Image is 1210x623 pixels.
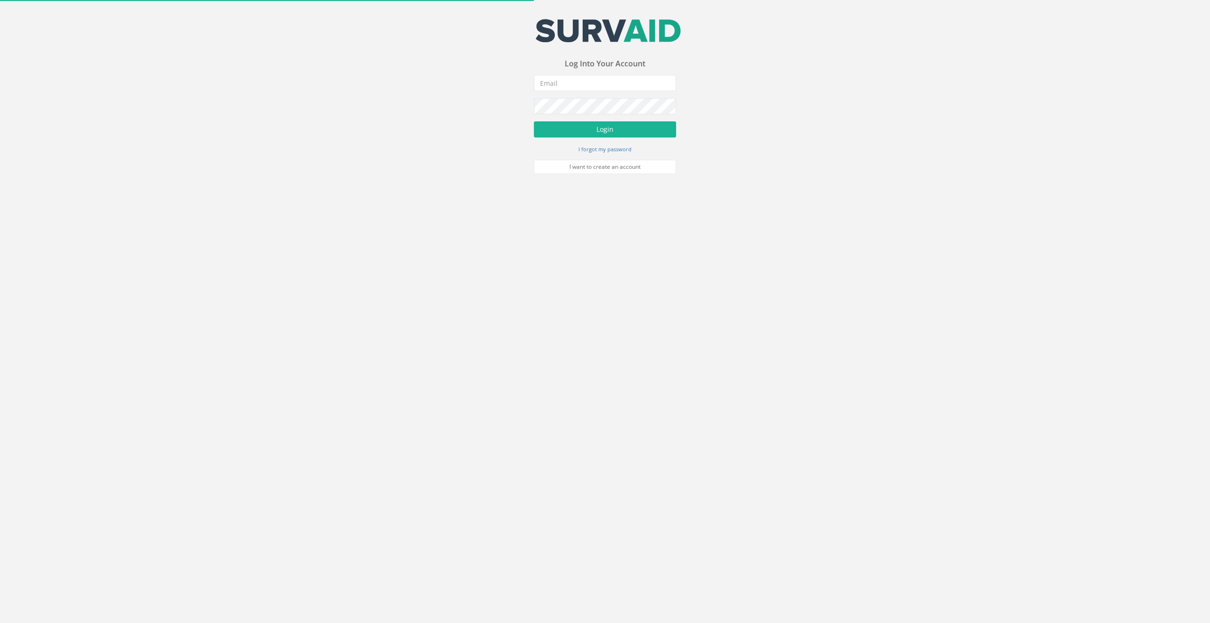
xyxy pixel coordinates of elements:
a: I want to create an account [534,160,676,174]
h3: Log Into Your Account [534,60,676,68]
small: I forgot my password [578,146,632,153]
input: Email [534,75,676,91]
button: Login [534,121,676,137]
a: I forgot my password [578,145,632,153]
